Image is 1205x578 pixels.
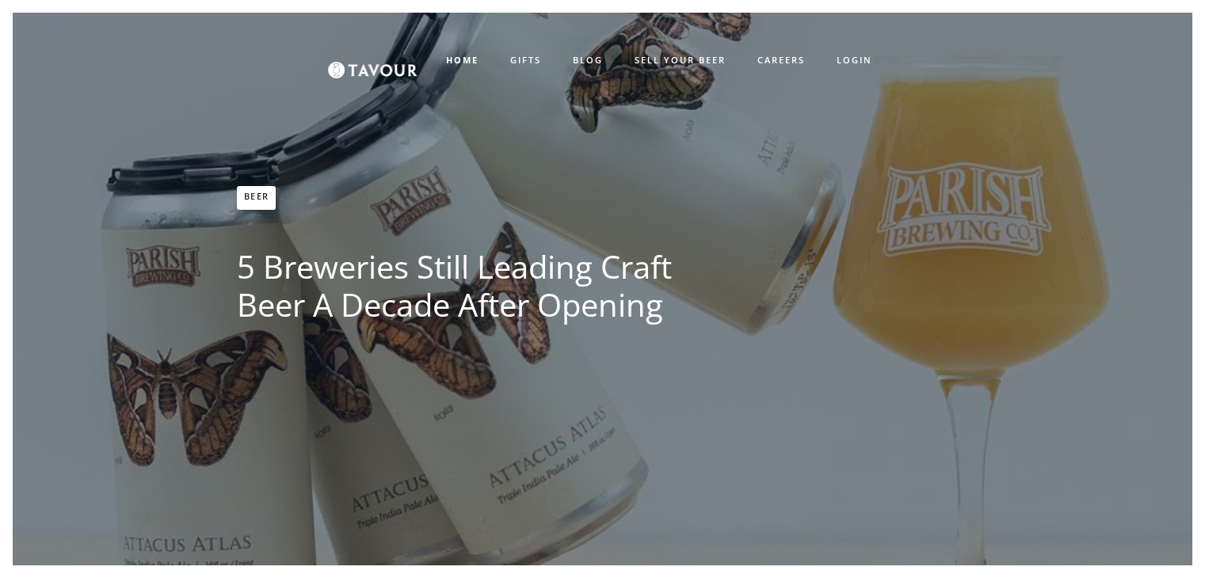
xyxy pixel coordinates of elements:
[494,48,557,74] a: GIFTS
[237,248,688,324] h1: 5 Breweries Still Leading Craft Beer A Decade After Opening
[821,48,888,74] a: LOGIN
[237,186,276,210] a: Beer
[430,48,494,74] a: HOME
[742,48,821,74] a: CAREERS
[619,48,742,74] a: SELL YOUR BEER
[557,48,619,74] a: BLOG
[446,54,479,66] strong: HOME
